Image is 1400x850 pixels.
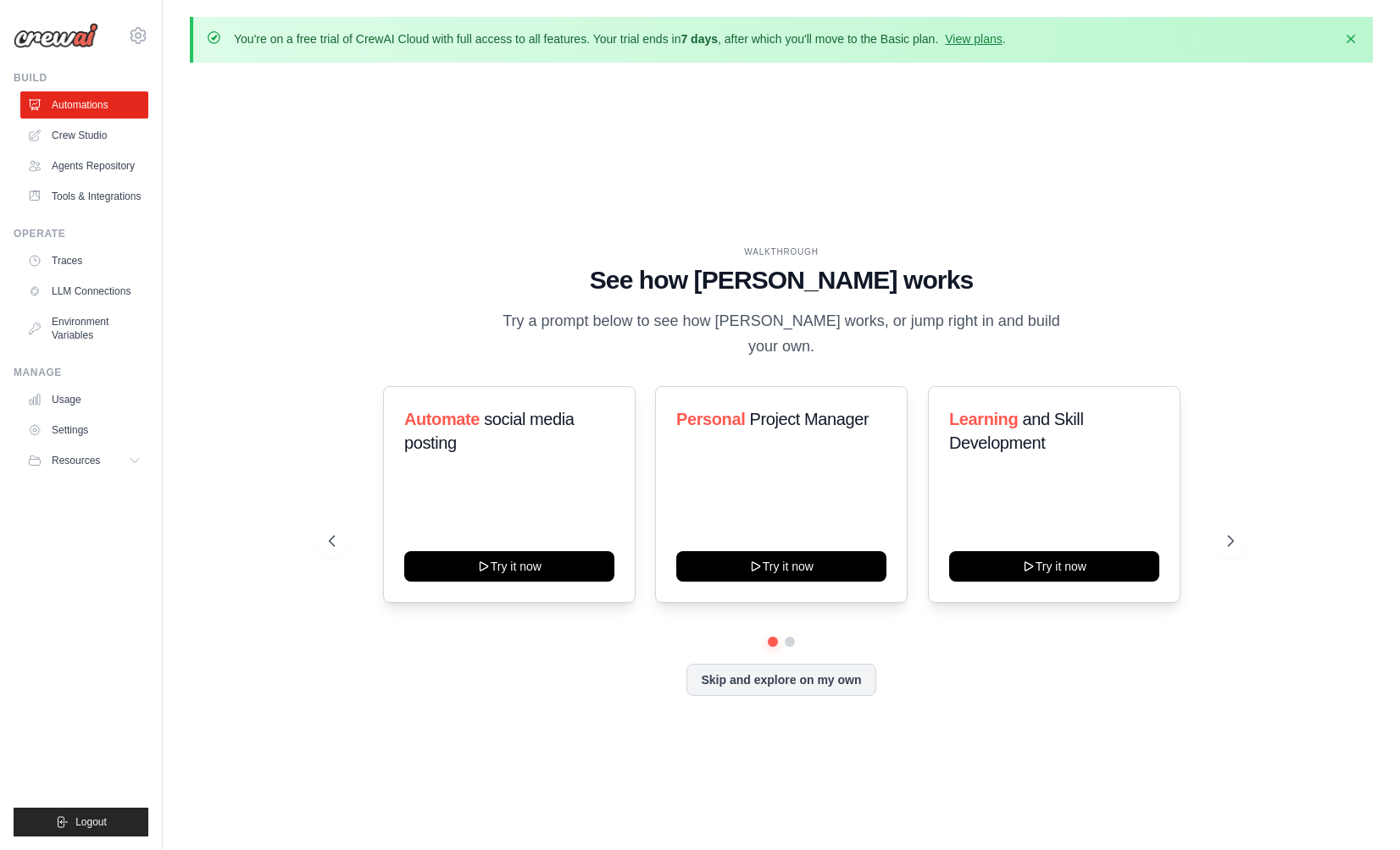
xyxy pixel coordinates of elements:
[20,152,148,179] a: Agents Repository
[404,410,480,428] span: Automate
[234,30,1006,47] p: You're on a free trial of CrewAI Cloud with full access to all features. Your trial ends in , aft...
[14,808,148,836] button: Logout
[20,122,148,149] a: Crew Studio
[681,32,718,46] strong: 7 days
[686,664,875,696] button: Skip and explore on my own
[404,551,614,582] button: Try it now
[20,417,148,444] a: Settings
[20,447,148,474] button: Resources
[14,366,148,379] div: Manage
[75,815,107,829] span: Logout
[329,246,1235,258] div: WALKTHROUGH
[949,410,1018,428] span: Learning
[949,551,1159,582] button: Try it now
[20,308,148,349] a: Environment Variables
[676,551,886,582] button: Try it now
[20,386,148,413] a: Usage
[20,91,148,119] a: Automations
[750,410,869,428] span: Project Manager
[52,454,100,467] span: Resources
[14,23,98,48] img: Logo
[949,410,1083,452] span: and Skill Development
[497,309,1066,359] p: Try a prompt below to see how [PERSON_NAME] works, or jump right in and build your own.
[20,278,148,305] a: LLM Connections
[14,227,148,240] div: Operate
[329,265,1235,295] h1: See how [PERSON_NAME] works
[20,247,148,274] a: Traces
[14,71,148,85] div: Build
[676,410,745,428] span: Personal
[404,410,575,452] span: social media posting
[20,183,148,210] a: Tools & Integrations
[945,32,1002,46] a: View plans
